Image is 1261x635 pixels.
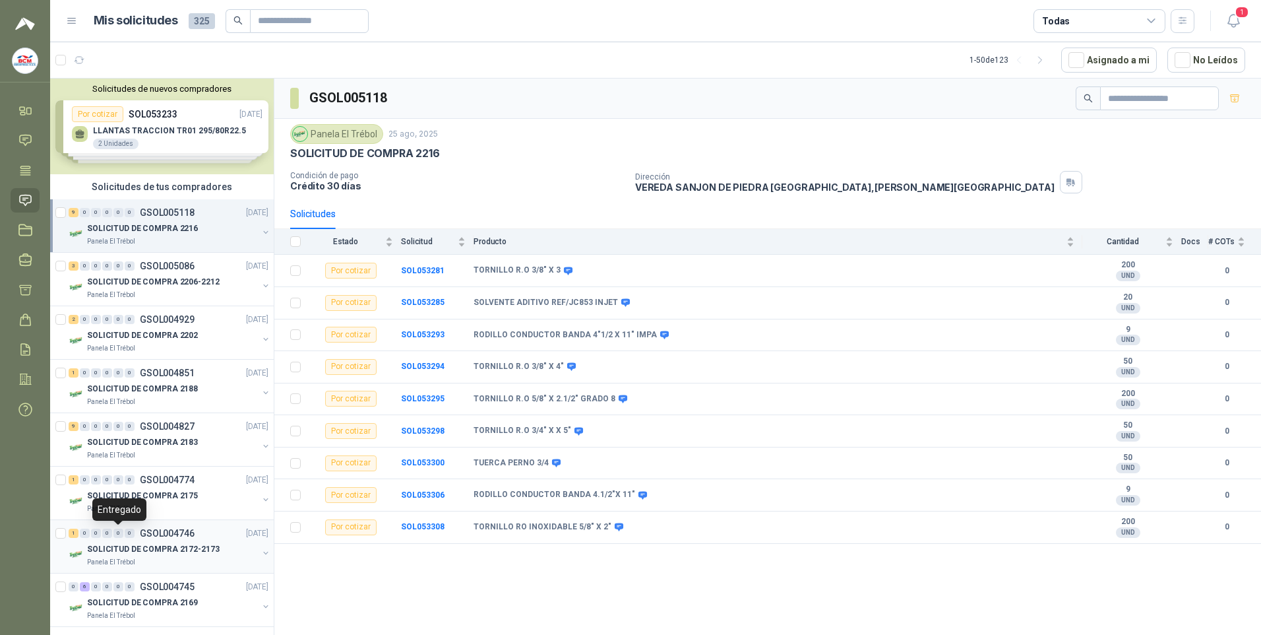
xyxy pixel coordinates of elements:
div: 2 [69,315,78,324]
div: 0 [80,261,90,271]
button: 1 [1221,9,1245,33]
p: SOLICITUD DE COMPRA 2183 [87,436,198,449]
a: SOL053293 [401,330,445,339]
div: 0 [125,208,135,217]
div: 0 [91,261,101,271]
p: GSOL004745 [140,582,195,591]
b: SOL053285 [401,298,445,307]
p: SOLICITUD DE COMPRA 2216 [290,147,440,160]
div: UND [1116,303,1140,314]
div: 0 [91,529,101,538]
b: 200 [1082,389,1173,399]
div: 0 [102,582,112,591]
p: Panela El Trébol [87,504,135,514]
p: Panela El Trébol [87,450,135,461]
p: GSOL005086 [140,261,195,271]
div: UND [1116,335,1140,345]
span: Estado [309,237,383,246]
b: SOLVENTE ADITIVO REF/JC853 INJET [474,298,618,308]
b: 0 [1208,393,1245,405]
b: 50 [1082,420,1173,431]
p: Panela El Trébol [87,397,135,407]
img: Company Logo [69,547,84,562]
a: SOL053308 [401,522,445,531]
div: 0 [113,582,123,591]
b: 0 [1208,457,1245,469]
div: 0 [102,529,112,538]
div: 0 [80,475,90,485]
p: [DATE] [246,260,268,273]
button: Solicitudes de nuevos compradores [55,84,268,94]
div: 0 [80,422,90,431]
div: 0 [125,582,135,591]
p: SOLICITUD DE COMPRA 2202 [87,329,198,342]
span: Solicitud [401,237,455,246]
p: VEREDA SANJON DE PIEDRA [GEOGRAPHIC_DATA] , [PERSON_NAME][GEOGRAPHIC_DATA] [635,182,1055,193]
b: SOL053306 [401,490,445,500]
div: 1 [69,368,78,378]
div: 0 [125,368,135,378]
div: 1 [69,475,78,485]
div: 6 [80,582,90,591]
div: 1 - 50 de 123 [969,50,1051,71]
div: UND [1116,431,1140,442]
a: 1 0 0 0 0 0 GSOL004851[DATE] Company LogoSOLICITUD DE COMPRA 2188Panela El Trébol [69,365,271,407]
div: Por cotizar [325,423,377,439]
div: 0 [91,208,101,217]
div: 0 [113,208,123,217]
span: Producto [474,237,1064,246]
p: SOLICITUD DE COMPRA 2169 [87,597,198,609]
div: 0 [80,315,90,324]
b: TORNILLO R.O 5/8" X 2.1/2" GRADO 8 [474,394,615,405]
div: Por cotizar [325,359,377,375]
a: 9 0 0 0 0 0 GSOL005118[DATE] Company LogoSOLICITUD DE COMPRA 2216Panela El Trébol [69,205,271,247]
div: Por cotizar [325,519,377,535]
div: UND [1116,399,1140,409]
b: SOL053300 [401,458,445,467]
p: 25 ago, 2025 [388,128,438,141]
b: TORNILLO R.O 3/4" X X 5" [474,426,571,436]
span: # COTs [1208,237,1235,246]
div: 0 [113,529,123,538]
div: 0 [91,422,101,431]
div: 0 [125,475,135,485]
div: 0 [80,529,90,538]
p: SOLICITUD DE COMPRA 2216 [87,222,198,235]
div: 0 [113,368,123,378]
img: Company Logo [69,226,84,242]
div: Solicitudes de tus compradores [50,174,274,199]
div: 0 [91,315,101,324]
a: 3 0 0 0 0 0 GSOL005086[DATE] Company LogoSOLICITUD DE COMPRA 2206-2212Panela El Trébol [69,258,271,300]
div: 0 [102,422,112,431]
img: Company Logo [69,386,84,402]
th: Producto [474,229,1082,255]
div: 0 [113,422,123,431]
h3: GSOL005118 [309,88,389,108]
b: TUERCA PERNO 3/4 [474,458,549,469]
p: GSOL004774 [140,475,195,485]
div: Por cotizar [325,487,377,503]
div: UND [1116,367,1140,378]
div: 0 [125,315,135,324]
a: SOL053294 [401,362,445,371]
th: Docs [1181,229,1208,255]
div: Por cotizar [325,295,377,311]
p: GSOL005118 [140,208,195,217]
a: 1 0 0 0 0 0 GSOL004774[DATE] Company LogoSOLICITUD DE COMPRA 2175Panela El Trébol [69,472,271,514]
span: 1 [1235,6,1249,18]
img: Company Logo [293,127,307,141]
p: GSOL004746 [140,529,195,538]
div: 0 [69,582,78,591]
b: 0 [1208,329,1245,341]
div: UND [1116,463,1140,473]
div: 1 [69,529,78,538]
a: SOL053295 [401,394,445,403]
th: Estado [309,229,401,255]
p: Crédito 30 días [290,180,625,191]
img: Company Logo [69,279,84,295]
p: SOLICITUD DE COMPRA 2206-2212 [87,276,220,288]
p: [DATE] [246,581,268,593]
